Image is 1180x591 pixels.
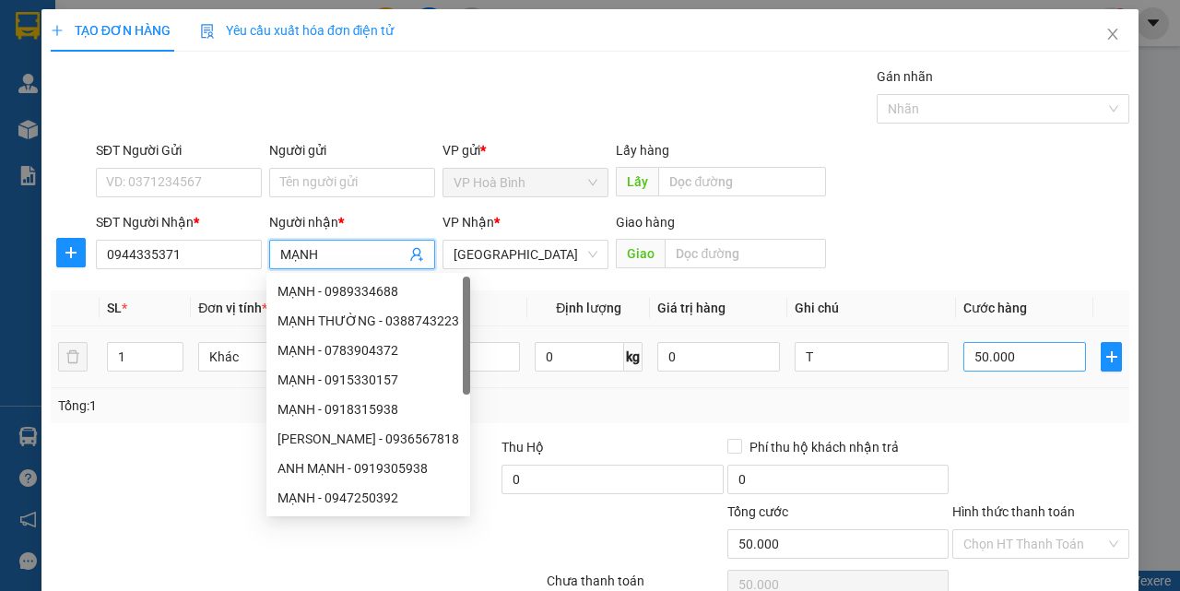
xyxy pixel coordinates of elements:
li: 995 [PERSON_NAME] [8,41,351,64]
span: VP Hoà Bình [454,169,597,196]
div: Người nhận [269,212,435,232]
span: Tổng cước [727,504,788,519]
li: 0946 508 595 [8,64,351,87]
div: MẠNH - 0947250392 [266,483,470,513]
span: Khác [209,343,341,371]
span: Thu Hộ [501,440,544,455]
span: Sài Gòn [454,241,597,268]
span: environment [106,44,121,59]
button: Close [1087,9,1139,61]
input: Dọc đường [658,167,825,196]
span: user-add [409,247,424,262]
span: Lấy [616,167,658,196]
input: Ghi Chú [795,342,949,372]
div: VP gửi [442,140,608,160]
div: ANH MẠNH - 0919305938 [277,458,459,479]
span: plus [1102,349,1121,364]
div: SĐT Người Nhận [96,212,262,232]
div: MẠNH - 0915330157 [266,365,470,395]
span: plus [51,24,64,37]
span: Giá trị hàng [657,301,726,315]
div: MẠNH - 0783904372 [277,340,459,361]
span: VP Nhận [442,215,494,230]
div: MẠNH - 0947250392 [277,488,459,508]
label: Hình thức thanh toán [952,504,1075,519]
div: ANH MẠNH - 0919305938 [266,454,470,483]
button: plus [56,238,86,267]
span: Định lượng [556,301,621,315]
span: close [1105,27,1120,41]
span: TẠO ĐƠN HÀNG [51,23,171,38]
span: Giao [616,239,665,268]
div: Tổng: 1 [58,396,457,416]
span: Lấy hàng [616,143,669,158]
div: MẠNH - 0915330157 [277,370,459,390]
div: Người gửi [269,140,435,160]
b: Nhà Xe Hà My [106,12,245,35]
span: Cước hàng [963,301,1027,315]
th: Ghi chú [787,290,956,326]
div: SĐT Người Gửi [96,140,262,160]
span: Yêu cầu xuất hóa đơn điện tử [200,23,395,38]
div: MẠNH THƯỜNG - 0388743223 [277,311,459,331]
span: kg [624,342,643,372]
div: MẠNH THƯỜNG - 0388743223 [266,306,470,336]
div: [PERSON_NAME] - 0936567818 [277,429,459,449]
span: phone [106,67,121,82]
span: Phí thu hộ khách nhận trả [742,437,906,457]
input: Dọc đường [665,239,825,268]
span: SL [107,301,122,315]
div: MẠNH - 0918315938 [277,399,459,420]
div: ĐỖ MẠNH CƯỜNG - 0936567818 [266,424,470,454]
div: MẠNH - 0783904372 [266,336,470,365]
span: Giao hàng [616,215,675,230]
span: plus [57,245,85,260]
div: MẠNH - 0989334688 [266,277,470,306]
button: plus [1101,342,1122,372]
label: Gán nhãn [877,69,933,84]
span: Đơn vị tính [198,301,267,315]
input: 0 [657,342,780,372]
div: MẠNH - 0918315938 [266,395,470,424]
button: delete [58,342,88,372]
img: icon [200,24,215,39]
div: MẠNH - 0989334688 [277,281,459,301]
b: GỬI : VP Hoà Bình [8,115,214,146]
